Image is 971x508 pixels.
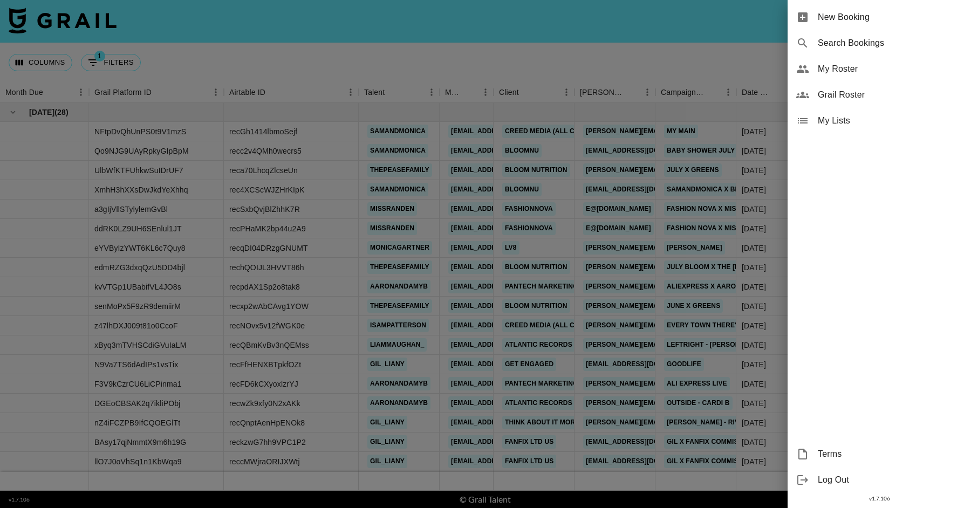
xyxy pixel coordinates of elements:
[818,88,962,101] span: Grail Roster
[818,448,962,461] span: Terms
[788,82,971,108] div: Grail Roster
[818,37,962,50] span: Search Bookings
[788,467,971,493] div: Log Out
[788,441,971,467] div: Terms
[818,63,962,75] span: My Roster
[818,114,962,127] span: My Lists
[788,493,971,504] div: v 1.7.106
[788,108,971,134] div: My Lists
[788,30,971,56] div: Search Bookings
[788,56,971,82] div: My Roster
[788,4,971,30] div: New Booking
[818,473,962,486] span: Log Out
[818,11,962,24] span: New Booking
